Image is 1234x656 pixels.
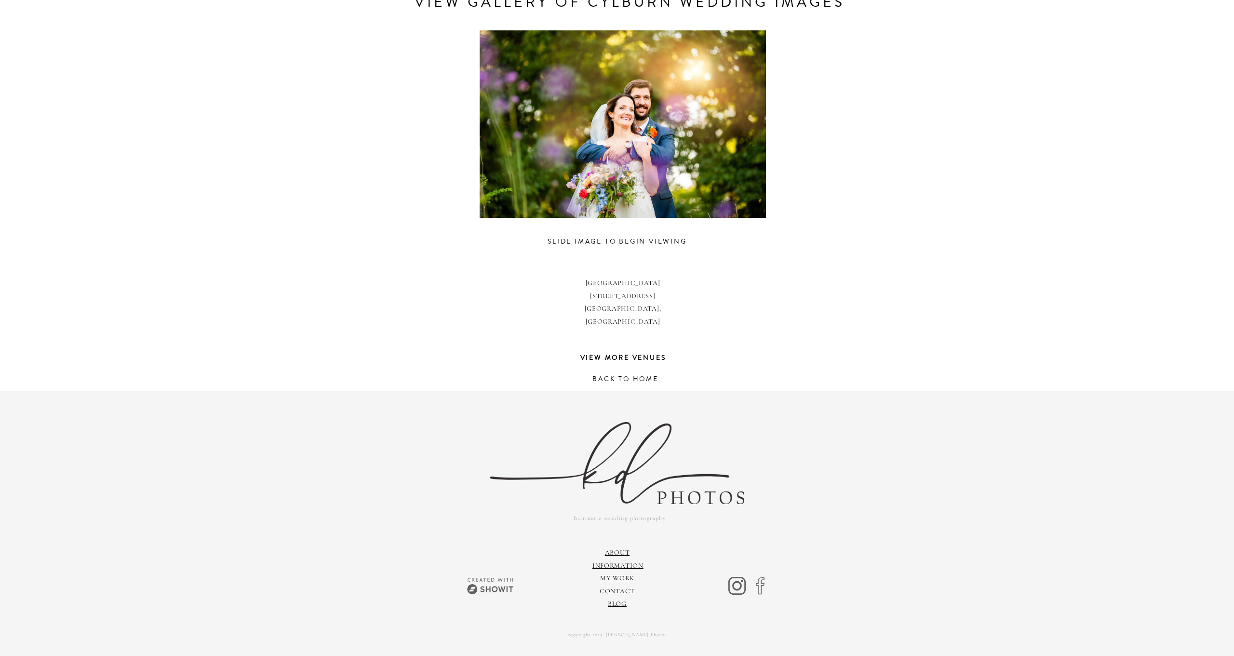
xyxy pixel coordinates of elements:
[558,277,687,329] a: [GEOGRAPHIC_DATA][STREET_ADDRESS][GEOGRAPHIC_DATA], [GEOGRAPHIC_DATA]
[517,512,722,524] a: Baltimore wedding photography
[536,373,715,387] a: back to home
[600,574,634,582] a: My Work
[580,353,666,363] b: view more venues
[558,277,687,329] p: [GEOGRAPHIC_DATA] [STREET_ADDRESS] [GEOGRAPHIC_DATA], [GEOGRAPHIC_DATA]
[420,629,814,641] a: copyright 2025 [PERSON_NAME] Photos
[528,236,707,250] h3: slide image to begin viewing
[605,548,630,557] a: About
[600,587,635,595] a: Contact
[608,600,627,608] a: Blog
[592,561,644,570] a: information
[534,352,712,366] a: view more venues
